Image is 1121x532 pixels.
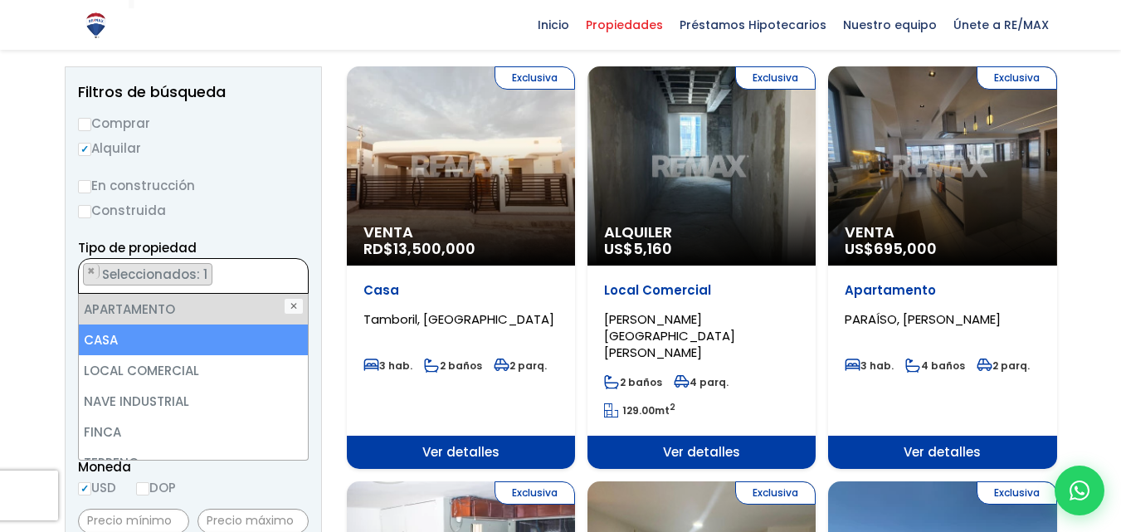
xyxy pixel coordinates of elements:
[78,138,309,159] label: Alquilar
[363,359,412,373] span: 3 hab.
[578,12,671,37] span: Propiedades
[363,310,554,328] span: Tamboril, [GEOGRAPHIC_DATA]
[828,436,1056,469] span: Ver detalles
[633,238,672,259] span: 5,160
[828,66,1056,469] a: Exclusiva Venta US$695,000 Apartamento PARAÍSO, [PERSON_NAME] 3 hab. 4 baños 2 parq. Ver detalles
[977,66,1057,90] span: Exclusiva
[604,238,672,259] span: US$
[347,436,575,469] span: Ver detalles
[495,66,575,90] span: Exclusiva
[78,200,309,221] label: Construida
[670,401,675,413] sup: 2
[845,282,1040,299] p: Apartamento
[845,310,1001,328] span: PARAÍSO, [PERSON_NAME]
[529,12,578,37] span: Inicio
[977,359,1030,373] span: 2 parq.
[835,12,945,37] span: Nuestro equipo
[290,263,300,280] button: Remove all items
[424,359,482,373] span: 2 baños
[284,298,304,315] button: ✕
[845,238,937,259] span: US$
[977,481,1057,505] span: Exclusiva
[604,403,675,417] span: mt
[79,417,308,447] li: FINCA
[78,477,116,498] label: USD
[735,481,816,505] span: Exclusiva
[78,113,309,134] label: Comprar
[945,12,1057,37] span: Únete a RE/MAX
[587,436,816,469] span: Ver detalles
[81,11,110,40] img: Logo de REMAX
[393,238,475,259] span: 13,500,000
[79,259,88,295] textarea: Search
[845,359,894,373] span: 3 hab.
[79,355,308,386] li: LOCAL COMERCIAL
[363,282,558,299] p: Casa
[604,310,735,361] span: [PERSON_NAME][GEOGRAPHIC_DATA][PERSON_NAME]
[100,266,212,283] span: Seleccionados: 1
[874,238,937,259] span: 695,000
[78,180,91,193] input: En construcción
[136,477,176,498] label: DOP
[78,84,309,100] h2: Filtros de búsqueda
[78,175,309,196] label: En construcción
[78,118,91,131] input: Comprar
[494,359,547,373] span: 2 parq.
[84,264,100,279] button: Remove item
[622,403,655,417] span: 129.00
[83,263,212,286] li: APARTAMENTO
[905,359,965,373] span: 4 baños
[78,205,91,218] input: Construida
[604,282,799,299] p: Local Comercial
[363,238,475,259] span: RD$
[587,66,816,469] a: Exclusiva Alquiler US$5,160 Local Comercial [PERSON_NAME][GEOGRAPHIC_DATA][PERSON_NAME] 2 baños 4...
[845,224,1040,241] span: Venta
[604,224,799,241] span: Alquiler
[79,386,308,417] li: NAVE INDUSTRIAL
[495,481,575,505] span: Exclusiva
[78,482,91,495] input: USD
[136,482,149,495] input: DOP
[735,66,816,90] span: Exclusiva
[79,294,308,325] li: APARTAMENTO
[79,325,308,355] li: CASA
[78,456,309,477] span: Moneda
[87,264,95,279] span: ×
[671,12,835,37] span: Préstamos Hipotecarios
[347,66,575,469] a: Exclusiva Venta RD$13,500,000 Casa Tamboril, [GEOGRAPHIC_DATA] 3 hab. 2 baños 2 parq. Ver detalles
[78,239,197,256] span: Tipo de propiedad
[290,264,299,279] span: ×
[78,143,91,156] input: Alquilar
[674,375,729,389] span: 4 parq.
[363,224,558,241] span: Venta
[604,375,662,389] span: 2 baños
[79,447,308,478] li: TERRENO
